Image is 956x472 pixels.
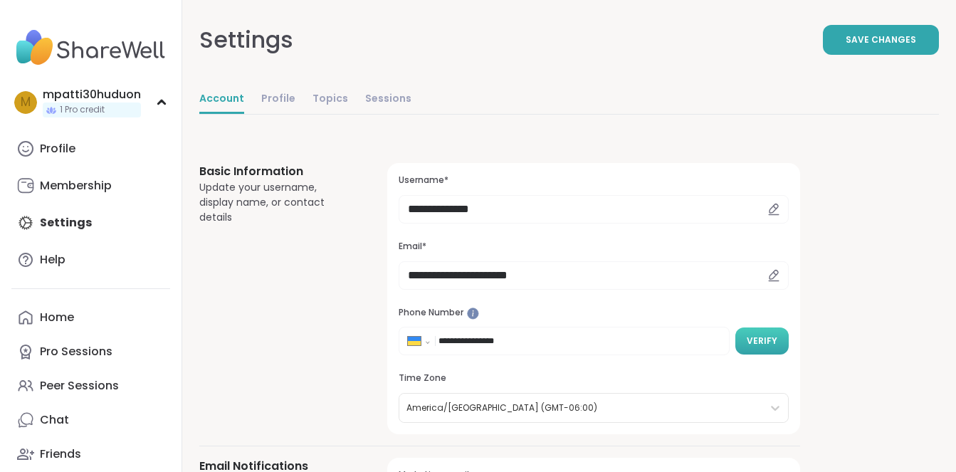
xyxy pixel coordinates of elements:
[312,85,348,114] a: Topics
[11,369,170,403] a: Peer Sessions
[40,141,75,157] div: Profile
[261,85,295,114] a: Profile
[199,85,244,114] a: Account
[40,344,112,360] div: Pro Sessions
[40,178,112,194] div: Membership
[747,335,777,347] span: Verify
[40,378,119,394] div: Peer Sessions
[823,25,939,55] button: Save Changes
[11,243,170,277] a: Help
[199,180,353,225] div: Update your username, display name, or contact details
[11,300,170,335] a: Home
[11,335,170,369] a: Pro Sessions
[846,33,916,46] span: Save Changes
[11,132,170,166] a: Profile
[60,104,105,116] span: 1 Pro credit
[199,23,293,57] div: Settings
[11,437,170,471] a: Friends
[40,412,69,428] div: Chat
[399,307,789,319] h3: Phone Number
[399,241,789,253] h3: Email*
[40,310,74,325] div: Home
[11,169,170,203] a: Membership
[40,446,81,462] div: Friends
[21,93,31,112] span: m
[43,87,141,103] div: mpatti30huduon
[199,163,353,180] h3: Basic Information
[399,372,789,384] h3: Time Zone
[11,403,170,437] a: Chat
[399,174,789,187] h3: Username*
[40,252,65,268] div: Help
[11,23,170,73] img: ShareWell Nav Logo
[467,308,479,320] iframe: Spotlight
[365,85,411,114] a: Sessions
[735,327,789,355] button: Verify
